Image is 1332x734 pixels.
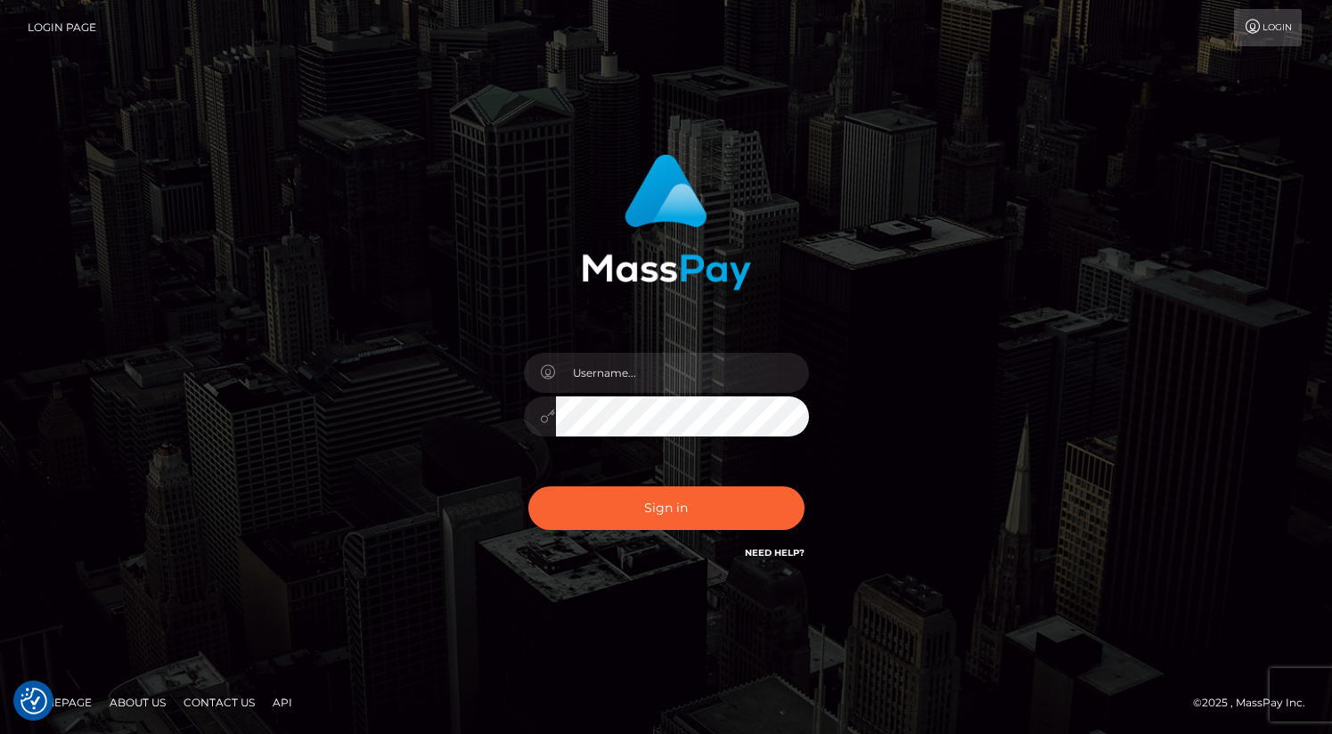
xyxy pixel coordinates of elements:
img: MassPay Login [582,154,751,290]
a: Need Help? [745,547,805,559]
button: Consent Preferences [20,688,47,714]
a: API [266,689,299,716]
div: © 2025 , MassPay Inc. [1193,693,1319,713]
input: Username... [556,353,809,393]
a: Homepage [20,689,99,716]
a: About Us [102,689,173,716]
a: Login [1234,9,1302,46]
a: Login Page [28,9,96,46]
img: Revisit consent button [20,688,47,714]
a: Contact Us [176,689,262,716]
button: Sign in [528,486,805,530]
